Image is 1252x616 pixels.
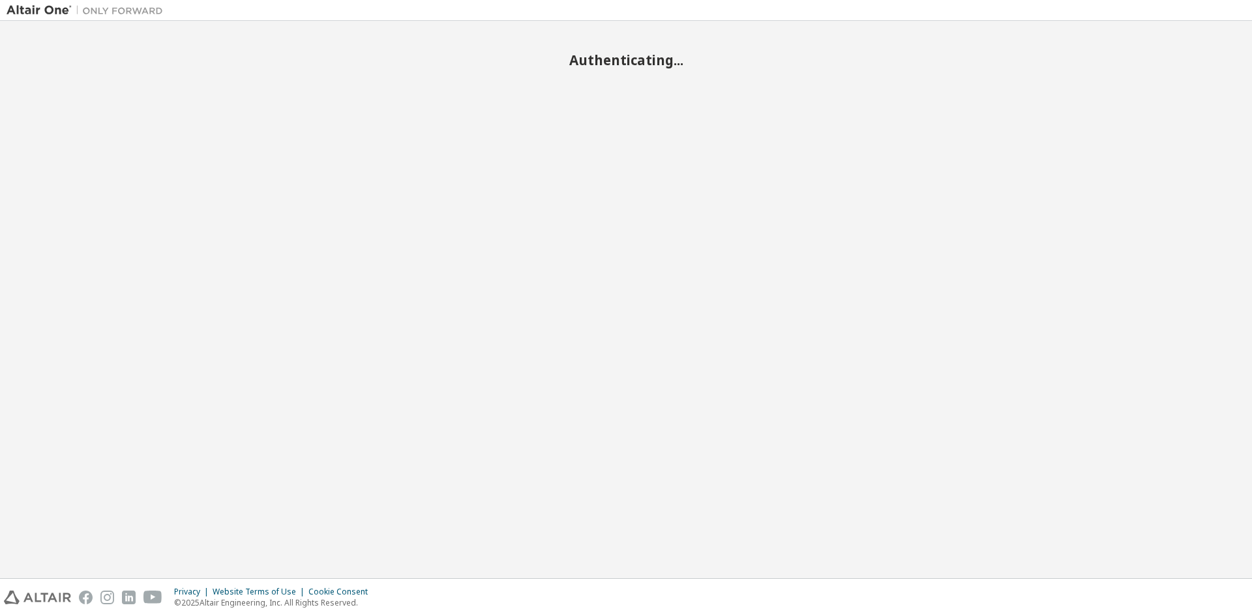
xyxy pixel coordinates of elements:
[79,591,93,604] img: facebook.svg
[4,591,71,604] img: altair_logo.svg
[174,597,376,608] p: © 2025 Altair Engineering, Inc. All Rights Reserved.
[7,51,1245,68] h2: Authenticating...
[122,591,136,604] img: linkedin.svg
[213,587,308,597] div: Website Terms of Use
[308,587,376,597] div: Cookie Consent
[174,587,213,597] div: Privacy
[143,591,162,604] img: youtube.svg
[7,4,170,17] img: Altair One
[100,591,114,604] img: instagram.svg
